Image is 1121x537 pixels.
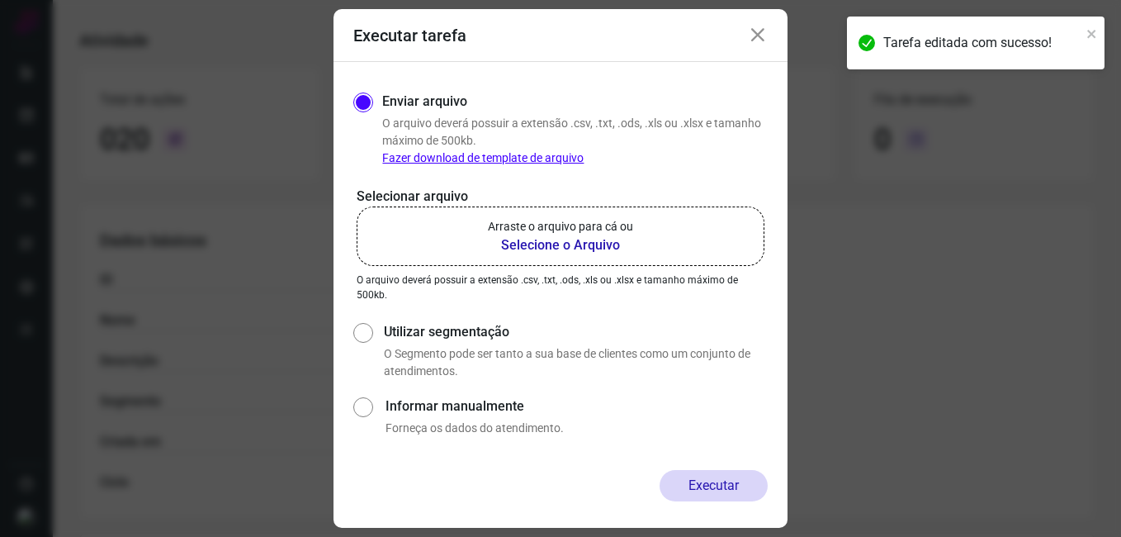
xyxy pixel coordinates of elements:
p: Forneça os dados do atendimento. [385,420,768,437]
button: close [1086,23,1098,43]
label: Informar manualmente [385,397,768,416]
p: O arquivo deverá possuir a extensão .csv, .txt, .ods, .xls ou .xlsx e tamanho máximo de 500kb. [382,115,768,167]
p: O Segmento pode ser tanto a sua base de clientes como um conjunto de atendimentos. [384,345,768,380]
p: Arraste o arquivo para cá ou [488,218,633,235]
div: Tarefa editada com sucesso! [883,33,1081,53]
button: Executar [660,470,768,501]
label: Enviar arquivo [382,92,467,112]
h3: Executar tarefa [353,26,466,45]
a: Fazer download de template de arquivo [382,151,584,164]
b: Selecione o Arquivo [488,235,633,255]
p: O arquivo deverá possuir a extensão .csv, .txt, .ods, .xls ou .xlsx e tamanho máximo de 500kb. [357,273,764,302]
p: Selecionar arquivo [357,187,764,207]
label: Utilizar segmentação [384,322,768,342]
